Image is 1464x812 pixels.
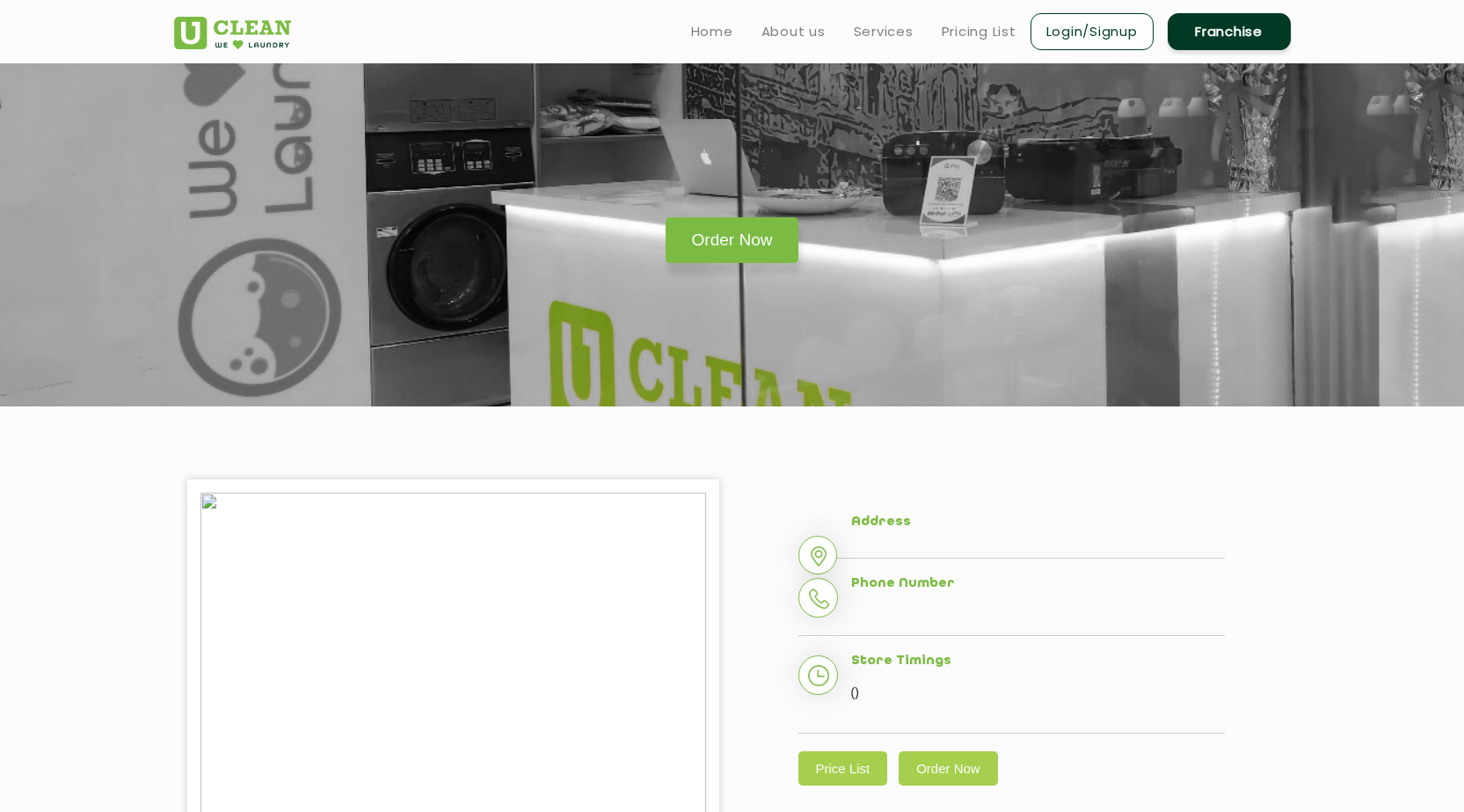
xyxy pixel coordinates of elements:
a: Franchise [1168,13,1291,50]
a: Login/Signup [1031,13,1154,50]
a: Services [854,21,914,42]
p: () [851,679,1225,706]
a: Home [691,21,733,42]
a: Order Now [666,217,799,263]
h5: Phone Number [851,576,1225,592]
a: About us [761,21,826,42]
h5: Store Timings [851,654,1225,669]
a: Pricing List [942,21,1016,42]
h5: Address [851,515,1225,530]
img: UClean Laundry and Dry Cleaning [174,17,291,49]
a: Price List [798,751,888,786]
a: Order Now [899,751,998,786]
